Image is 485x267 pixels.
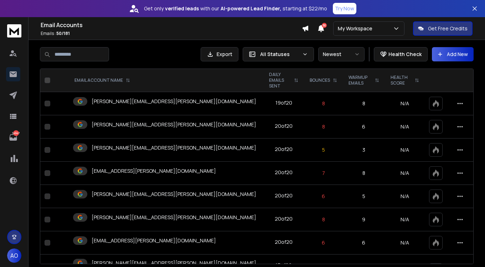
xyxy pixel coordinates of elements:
p: My Workspace [338,25,375,32]
td: 3 [343,138,385,162]
span: 50 / 181 [56,30,70,36]
p: WARMUP EMAILS [349,75,372,86]
button: Newest [318,47,365,61]
button: Get Free Credits [413,21,473,36]
p: [PERSON_NAME][EMAIL_ADDRESS][PERSON_NAME][DOMAIN_NAME] [92,214,256,221]
h1: Email Accounts [41,21,302,29]
td: 6 [343,231,385,255]
p: [EMAIL_ADDRESS][PERSON_NAME][DOMAIN_NAME] [92,237,216,244]
p: Get only with our starting at $22/mo [144,5,327,12]
p: 5 [308,146,339,153]
div: 20 of 20 [275,122,293,130]
button: Health Check [374,47,428,61]
button: Try Now [333,3,356,14]
p: Get Free Credits [428,25,468,32]
button: Add New [432,47,474,61]
p: BOUNCES [310,77,330,83]
div: 20 of 20 [275,192,293,199]
p: [PERSON_NAME][EMAIL_ADDRESS][PERSON_NAME][DOMAIN_NAME] [92,121,256,128]
span: 50 [322,23,327,28]
p: Health Check [388,51,422,58]
p: [PERSON_NAME][EMAIL_ADDRESS][PERSON_NAME][DOMAIN_NAME] [92,260,256,267]
p: 14947 [13,130,19,136]
p: [PERSON_NAME][EMAIL_ADDRESS][PERSON_NAME][DOMAIN_NAME] [92,191,256,198]
div: 20 of 20 [275,169,293,176]
td: 8 [343,162,385,185]
p: 8 [308,100,339,107]
p: [PERSON_NAME][EMAIL_ADDRESS][PERSON_NAME][DOMAIN_NAME] [92,144,256,151]
p: N/A [389,146,420,153]
p: [PERSON_NAME][EMAIL_ADDRESS][PERSON_NAME][DOMAIN_NAME] [92,98,256,105]
div: 20 of 20 [275,146,293,153]
p: 7 [308,170,339,177]
p: 8 [308,216,339,223]
p: Try Now [335,5,354,12]
button: AO [7,248,21,263]
strong: AI-powered Lead Finder, [221,5,281,12]
td: 5 [343,185,385,208]
div: 20 of 20 [275,215,293,222]
button: Export [201,47,238,61]
strong: verified leads [165,5,199,12]
p: [EMAIL_ADDRESS][PERSON_NAME][DOMAIN_NAME] [92,167,216,175]
p: N/A [389,239,420,246]
p: 6 [308,239,339,246]
p: DAILY EMAILS SENT [269,72,291,89]
p: N/A [389,216,420,223]
p: N/A [389,170,420,177]
img: logo [7,24,21,37]
td: 6 [343,115,385,138]
p: 8 [308,123,339,130]
p: 6 [308,193,339,200]
div: EMAIL ACCOUNT NAME [74,77,130,83]
p: Emails : [41,31,302,36]
p: N/A [389,123,420,130]
a: 14947 [6,130,20,145]
p: All Statuses [260,51,299,58]
p: N/A [389,100,420,107]
p: HEALTH SCORE [391,75,412,86]
div: 19 of 20 [275,99,292,106]
td: 9 [343,208,385,231]
p: N/A [389,193,420,200]
td: 8 [343,92,385,115]
div: 20 of 20 [275,238,293,246]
